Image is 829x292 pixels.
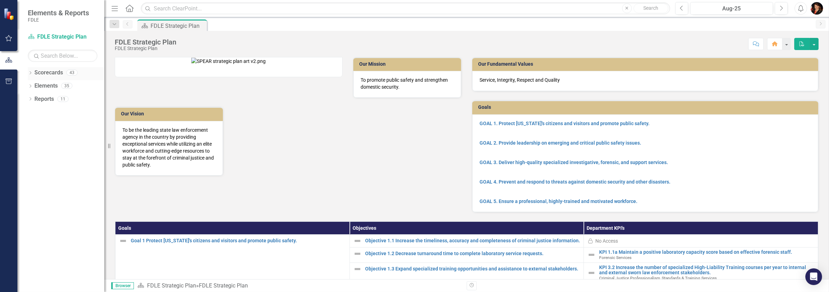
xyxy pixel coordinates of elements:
img: Not Defined [119,237,127,245]
img: Not Defined [587,251,596,259]
img: Adrienne Trykowski [811,2,823,15]
a: Objective 1.1 Increase the timeliness, accuracy and completeness of criminal justice information. [365,238,580,243]
div: FDLE Strategic Plan [151,22,205,30]
p: To be the leading state law enforcement agency in the country by providing exceptional services w... [122,127,216,168]
a: FDLE Strategic Plan [28,33,97,41]
img: Not Defined [353,237,362,245]
img: Not Defined [353,250,362,258]
button: Aug-25 [690,2,773,15]
a: KPI 1.1a Maintain a positive laboratory capacity score based on effective forensic staff. [599,250,814,255]
h3: Our Vision [121,111,219,116]
div: 43 [66,70,78,76]
span: Search [643,5,658,11]
img: Not Defined [587,269,596,277]
span: Criminal Justice Professionalism, Standards & Training Services [599,276,717,281]
span: Elements & Reports [28,9,89,17]
p: To promote public safety and strengthen domestic security. [361,76,454,90]
h3: Our Fundamental Values [478,62,815,67]
a: GOAL 3. Deliver high-quality specialized investigative, forensic, and support services. [480,160,668,165]
a: Objective 1.2 Decrease turnaround time to complete laboratory service requests. [365,251,580,256]
a: GOAL 4. Prevent and respond to threats against domestic security and other disasters. [480,179,670,185]
a: Scorecards [34,69,63,77]
div: FDLE Strategic Plan [199,282,248,289]
a: Elements [34,82,58,90]
span: Browser [111,282,134,289]
input: Search ClearPoint... [141,2,670,15]
h3: Our Mission [359,62,458,67]
div: Open Intercom Messenger [805,268,822,285]
h3: Goals [478,105,815,110]
button: Search [634,3,668,13]
input: Search Below... [28,50,97,62]
a: Goal 1 Protect [US_STATE]'s citizens and visitors and promote public safety. [131,238,346,243]
a: FDLE Strategic Plan [147,282,196,289]
div: Aug-25 [693,5,771,13]
div: 35 [61,83,72,89]
img: ClearPoint Strategy [3,8,16,20]
a: GOAL 5. Ensure a professional, highly-trained and motivated workforce. [480,198,637,204]
div: No Access [595,237,618,244]
div: FDLE Strategic Plan [115,46,176,51]
span: Forensic Services [599,255,631,260]
img: SPEAR strategic plan art v2.png [191,58,266,65]
a: Objective 1.3 Expand specialized training opportunities and assistance to external stakeholders. [365,266,580,271]
a: GOAL 2. Provide leadership on emerging and critical public safety issues. [480,140,641,146]
small: FDLE [28,17,89,23]
div: » [137,282,461,290]
a: KPI 3.2 Increase the number of specialized High-Liability Training courses per year to internal a... [599,265,814,276]
div: 11 [57,96,69,102]
a: Reports [34,95,54,103]
div: FDLE Strategic Plan [115,38,176,46]
a: GOAL 1. Protect [US_STATE]'s citizens and visitors and promote public safety. [480,121,650,126]
img: Not Defined [353,265,362,273]
p: Service, Integrity, Respect and Quality [480,76,811,83]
